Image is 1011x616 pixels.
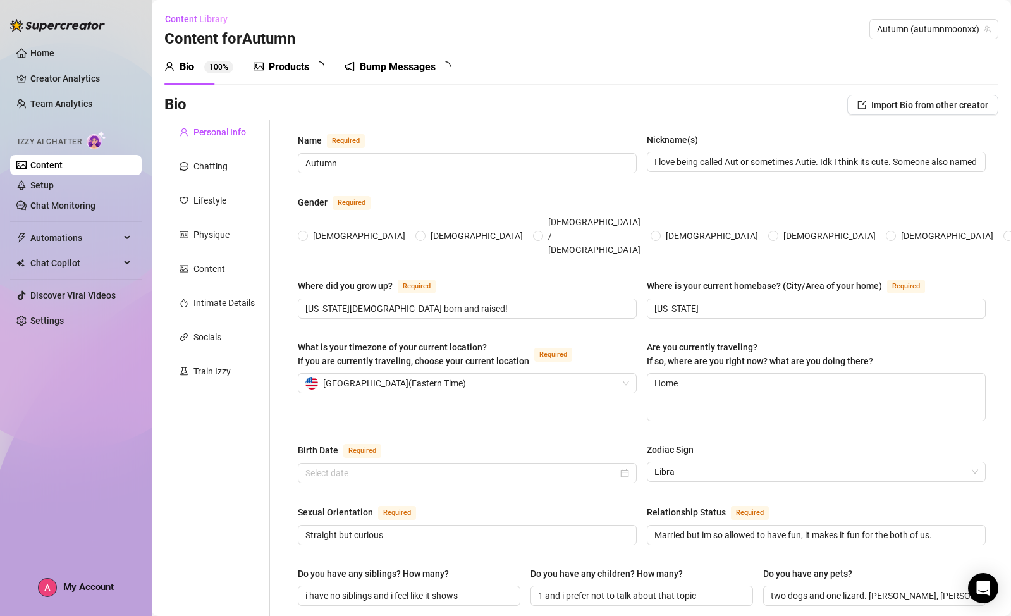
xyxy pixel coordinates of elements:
span: idcard [180,230,188,239]
div: Do you have any siblings? How many? [298,567,449,581]
span: team [984,25,991,33]
img: ACg8ocIjvVHpYUdzX82pZj-2K6ZMc397PvBdL9nfCijGfQIheAYq=s96-c [39,579,56,596]
span: thunderbolt [16,233,27,243]
div: Do you have any pets? [763,567,852,581]
img: logo-BBDzfeDw.svg [10,19,105,32]
span: message [180,162,188,171]
label: Do you have any pets? [763,567,861,581]
img: us [305,377,318,390]
label: Sexual Orientation [298,505,430,520]
img: AI Chatter [87,131,106,149]
a: Content [30,160,63,170]
a: Team Analytics [30,99,92,109]
span: Required [343,444,381,458]
span: Required [731,506,769,520]
label: Nickname(s) [647,133,707,147]
span: Import Bio from other creator [871,100,988,110]
div: Name [298,133,322,147]
div: Birth Date [298,443,338,457]
div: Intimate Details [193,296,255,310]
div: Content [193,262,225,276]
div: Physique [193,228,230,242]
div: Relationship Status [647,505,726,519]
label: Relationship Status [647,505,783,520]
span: picture [180,264,188,273]
div: Personal Info [193,125,246,139]
div: Products [269,59,309,75]
a: Setup [30,180,54,190]
span: Required [327,134,365,148]
textarea: Home [647,374,985,421]
input: Sexual Orientation [305,528,627,542]
div: Socials [193,330,221,344]
span: Are you currently traveling? If so, where are you right now? what are you doing there? [647,342,873,366]
span: link [180,333,188,342]
div: Bio [180,59,194,75]
h3: Bio [164,95,187,115]
span: fire [180,299,188,307]
input: Where did you grow up? [305,302,627,316]
sup: 100% [204,61,233,73]
span: heart [180,196,188,205]
a: Creator Analytics [30,68,132,89]
span: [DEMOGRAPHIC_DATA] [426,229,528,243]
span: [DEMOGRAPHIC_DATA] [778,229,881,243]
input: Do you have any pets? [771,589,976,603]
span: Required [378,506,416,520]
label: Gender [298,195,384,210]
span: [DEMOGRAPHIC_DATA] / [DEMOGRAPHIC_DATA] [543,215,646,257]
div: Train Izzy [193,364,231,378]
img: Chat Copilot [16,259,25,268]
span: Required [534,348,572,362]
span: loading [314,61,325,72]
label: Where is your current homebase? (City/Area of your home) [647,278,939,293]
span: Libra [654,462,978,481]
a: Home [30,48,54,58]
span: experiment [180,367,188,376]
h3: Content for Autumn [164,29,295,49]
span: Required [398,280,436,293]
div: Do you have any children? How many? [530,567,683,581]
span: My Account [63,581,114,593]
div: Chatting [193,159,228,173]
div: Nickname(s) [647,133,698,147]
span: notification [345,61,355,71]
span: user [180,128,188,137]
input: Do you have any siblings? How many? [305,589,510,603]
span: user [164,61,175,71]
span: Required [887,280,925,293]
div: Lifestyle [193,194,226,207]
div: Sexual Orientation [298,505,373,519]
input: Birth Date [305,466,618,480]
div: Where did you grow up? [298,279,393,293]
label: Do you have any siblings? How many? [298,567,458,581]
input: Name [305,156,627,170]
span: What is your timezone of your current location? If you are currently traveling, choose your curre... [298,342,529,366]
label: Name [298,133,379,148]
a: Chat Monitoring [30,200,95,211]
div: Gender [298,195,328,209]
input: Nickname(s) [654,155,976,169]
span: [DEMOGRAPHIC_DATA] [661,229,763,243]
label: Do you have any children? How many? [530,567,692,581]
label: Where did you grow up? [298,278,450,293]
div: Bump Messages [360,59,436,75]
input: Do you have any children? How many? [538,589,743,603]
input: Relationship Status [654,528,976,542]
span: loading [440,61,451,72]
div: Open Intercom Messenger [968,573,998,603]
div: Where is your current homebase? (City/Area of your home) [647,279,882,293]
span: Content Library [165,14,228,24]
a: Settings [30,316,64,326]
a: Discover Viral Videos [30,290,116,300]
span: [DEMOGRAPHIC_DATA] [896,229,998,243]
label: Birth Date [298,443,395,458]
span: Chat Copilot [30,253,120,273]
span: Required [333,196,371,210]
span: Izzy AI Chatter [18,136,82,148]
span: Autumn (autumnmoonxx) [877,20,991,39]
label: Zodiac Sign [647,443,702,457]
input: Where is your current homebase? (City/Area of your home) [654,302,976,316]
div: Zodiac Sign [647,443,694,457]
span: [DEMOGRAPHIC_DATA] [308,229,410,243]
